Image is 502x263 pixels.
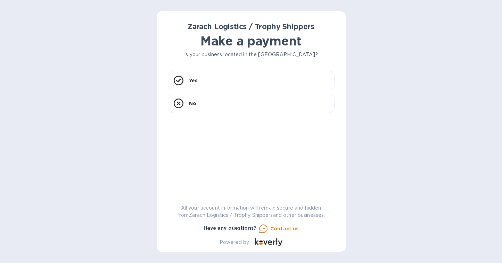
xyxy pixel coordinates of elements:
[168,204,335,219] p: All your account information will remain secure and hidden from Zarach Logistics / Trophy Shipper...
[168,51,335,58] p: Is your business located in the [GEOGRAPHIC_DATA]?
[189,77,197,84] p: Yes
[168,34,335,48] h1: Make a payment
[270,226,299,231] u: Contact us
[204,225,257,231] b: Have any questions?
[188,22,314,31] b: Zarach Logistics / Trophy Shippers
[189,100,196,107] p: No
[220,239,249,246] p: Powered by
